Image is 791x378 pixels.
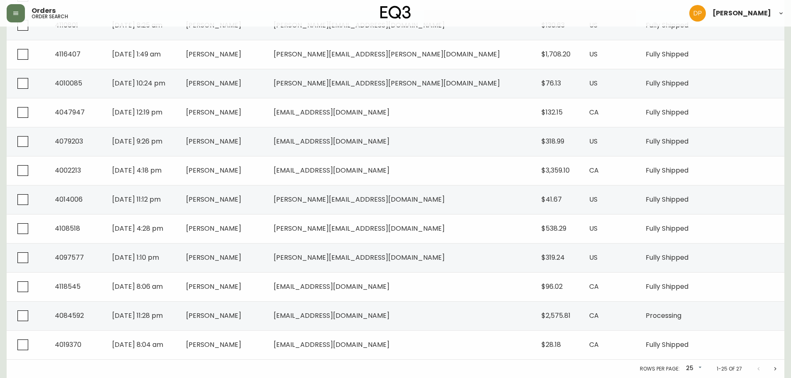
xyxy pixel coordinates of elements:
span: [DATE] 4:18 pm [112,166,162,175]
h5: order search [32,14,68,19]
img: b0154ba12ae69382d64d2f3159806b19 [689,5,706,22]
span: CA [589,311,599,320]
span: [PERSON_NAME] [186,78,241,88]
span: [DATE] 12:19 pm [112,107,162,117]
span: [DATE] 10:24 pm [112,78,165,88]
span: [EMAIL_ADDRESS][DOMAIN_NAME] [274,282,389,291]
span: Processing [646,311,681,320]
span: [DATE] 11:28 pm [112,311,163,320]
span: [DATE] 11:12 pm [112,195,161,204]
span: [PERSON_NAME] [186,311,241,320]
span: $538.29 [541,224,566,233]
span: $2,575.81 [541,311,571,320]
span: Fully Shipped [646,107,688,117]
span: [DATE] 1:10 pm [112,253,159,262]
span: $319.24 [541,253,565,262]
span: [EMAIL_ADDRESS][DOMAIN_NAME] [274,166,389,175]
span: Fully Shipped [646,78,688,88]
p: 1-25 of 27 [717,365,742,373]
span: 4002213 [55,166,81,175]
span: [PERSON_NAME][EMAIL_ADDRESS][DOMAIN_NAME] [274,224,445,233]
span: [PERSON_NAME] [186,137,241,146]
p: Rows per page: [640,365,679,373]
span: US [589,224,598,233]
span: [PERSON_NAME] [186,224,241,233]
span: [PERSON_NAME] [186,195,241,204]
span: CA [589,340,599,349]
span: [EMAIL_ADDRESS][DOMAIN_NAME] [274,137,389,146]
span: [PERSON_NAME] [186,166,241,175]
span: [PERSON_NAME] [186,282,241,291]
span: [EMAIL_ADDRESS][DOMAIN_NAME] [274,107,389,117]
span: CA [589,282,599,291]
span: [DATE] 8:04 am [112,340,163,349]
span: Fully Shipped [646,340,688,349]
span: Orders [32,7,56,14]
span: CA [589,166,599,175]
span: [PERSON_NAME][EMAIL_ADDRESS][PERSON_NAME][DOMAIN_NAME] [274,49,500,59]
span: [DATE] 8:06 am [112,282,163,291]
span: [EMAIL_ADDRESS][DOMAIN_NAME] [274,311,389,320]
span: US [589,195,598,204]
span: 4118545 [55,282,81,291]
span: 4019370 [55,340,81,349]
span: US [589,49,598,59]
span: [DATE] 1:49 am [112,49,161,59]
span: US [589,137,598,146]
span: 4116407 [55,49,81,59]
span: 4010085 [55,78,82,88]
span: $28.18 [541,340,561,349]
img: logo [380,6,411,19]
span: Fully Shipped [646,195,688,204]
span: 4084592 [55,311,84,320]
button: Next page [767,361,784,377]
span: CA [589,107,599,117]
span: Fully Shipped [646,224,688,233]
span: Fully Shipped [646,137,688,146]
span: [PERSON_NAME] [713,10,771,17]
span: Fully Shipped [646,49,688,59]
span: [PERSON_NAME] [186,340,241,349]
span: [DATE] 9:26 pm [112,137,162,146]
span: $76.13 [541,78,561,88]
div: 25 [683,362,703,376]
span: $96.02 [541,282,563,291]
span: $3,359.10 [541,166,570,175]
span: [PERSON_NAME] [186,253,241,262]
span: 4047947 [55,107,85,117]
span: 4097577 [55,253,84,262]
span: 4079203 [55,137,83,146]
span: US [589,78,598,88]
span: $41.67 [541,195,562,204]
span: $318.99 [541,137,564,146]
span: 4108518 [55,224,80,233]
span: $132.15 [541,107,563,117]
span: Fully Shipped [646,282,688,291]
span: [EMAIL_ADDRESS][DOMAIN_NAME] [274,340,389,349]
span: [PERSON_NAME][EMAIL_ADDRESS][PERSON_NAME][DOMAIN_NAME] [274,78,500,88]
span: [PERSON_NAME][EMAIL_ADDRESS][DOMAIN_NAME] [274,195,445,204]
span: Fully Shipped [646,253,688,262]
span: [PERSON_NAME] [186,107,241,117]
span: [PERSON_NAME][EMAIL_ADDRESS][DOMAIN_NAME] [274,253,445,262]
span: [DATE] 4:28 pm [112,224,163,233]
span: [PERSON_NAME] [186,49,241,59]
span: US [589,253,598,262]
span: 4014006 [55,195,83,204]
span: $1,708.20 [541,49,571,59]
span: Fully Shipped [646,166,688,175]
